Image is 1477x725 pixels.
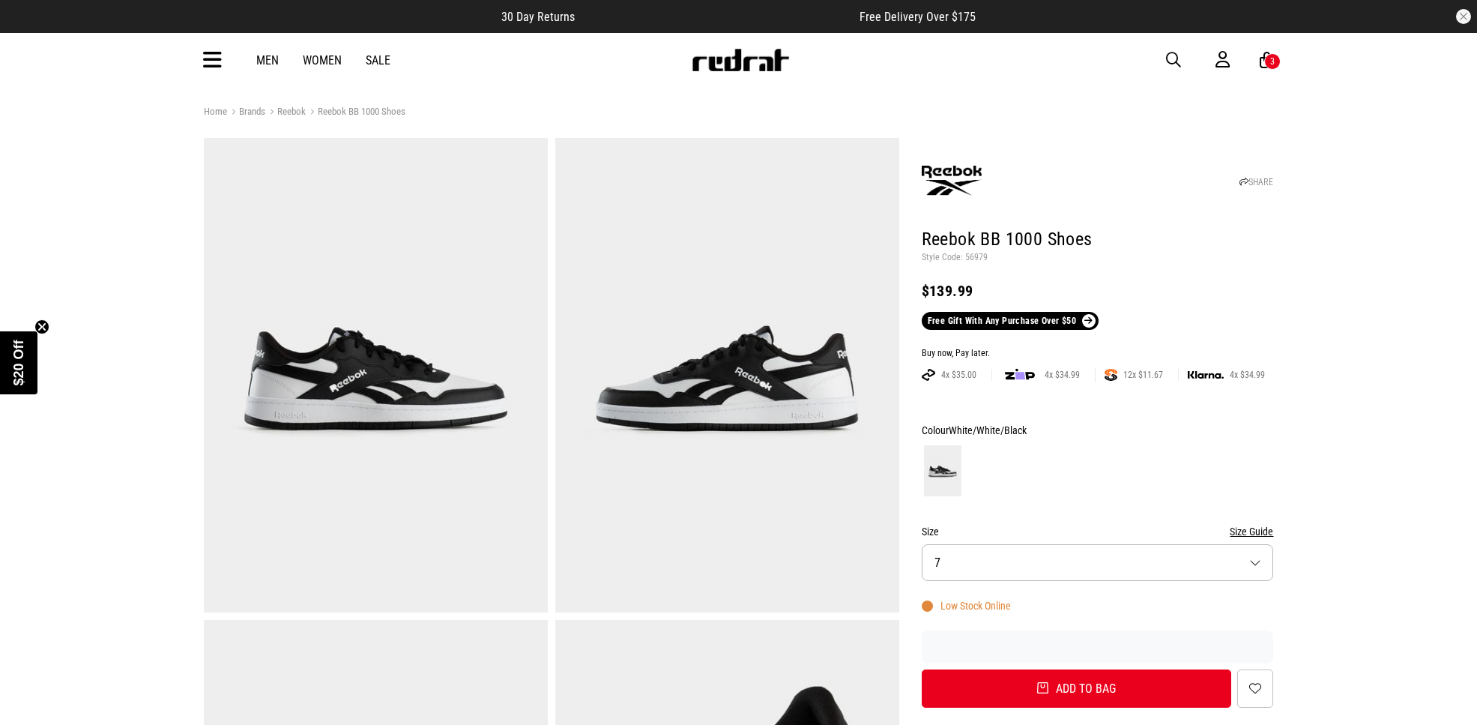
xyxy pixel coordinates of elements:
a: 3 [1260,52,1274,68]
a: Women [303,53,342,67]
span: $20 Off [11,340,26,385]
div: 3 [1270,56,1275,67]
a: Reebok [265,106,306,120]
a: Home [204,106,227,117]
div: Low Stock Online [922,600,1011,612]
a: SHARE [1239,177,1273,187]
iframe: Customer reviews powered by Trustpilot [605,9,830,24]
span: White/White/Black [949,424,1027,436]
img: Redrat logo [691,49,790,71]
div: Size [922,523,1274,541]
span: 4x $34.99 [1224,369,1271,381]
img: KLARNA [1188,371,1224,379]
img: AFTERPAY [922,369,935,381]
img: White/White/Black [924,445,961,496]
div: Buy now, Pay later. [922,348,1274,360]
p: Style Code: 56979 [922,252,1274,264]
div: $139.99 [922,282,1274,300]
button: Add to bag [922,670,1232,708]
button: Close teaser [34,319,49,334]
img: Reebok Bb 1000 Shoes in White [204,138,548,613]
button: 7 [922,544,1274,581]
span: 7 [934,556,940,570]
img: SPLITPAY [1105,369,1117,381]
span: 30 Day Returns [501,10,575,24]
span: Free Delivery Over $175 [860,10,976,24]
div: Colour [922,421,1274,439]
img: Reebok Bb 1000 Shoes in White [555,138,899,613]
img: zip [1005,367,1035,382]
button: Size Guide [1230,523,1273,541]
a: Free Gift With Any Purchase Over $50 [922,312,1099,330]
img: Reebok [922,151,982,211]
iframe: Customer reviews powered by Trustpilot [922,640,1274,655]
a: Reebok BB 1000 Shoes [306,106,405,120]
a: Men [256,53,279,67]
span: 4x $35.00 [935,369,982,381]
a: Brands [227,106,265,120]
span: 12x $11.67 [1117,369,1169,381]
h1: Reebok BB 1000 Shoes [922,228,1274,252]
a: Sale [366,53,390,67]
span: 4x $34.99 [1039,369,1086,381]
